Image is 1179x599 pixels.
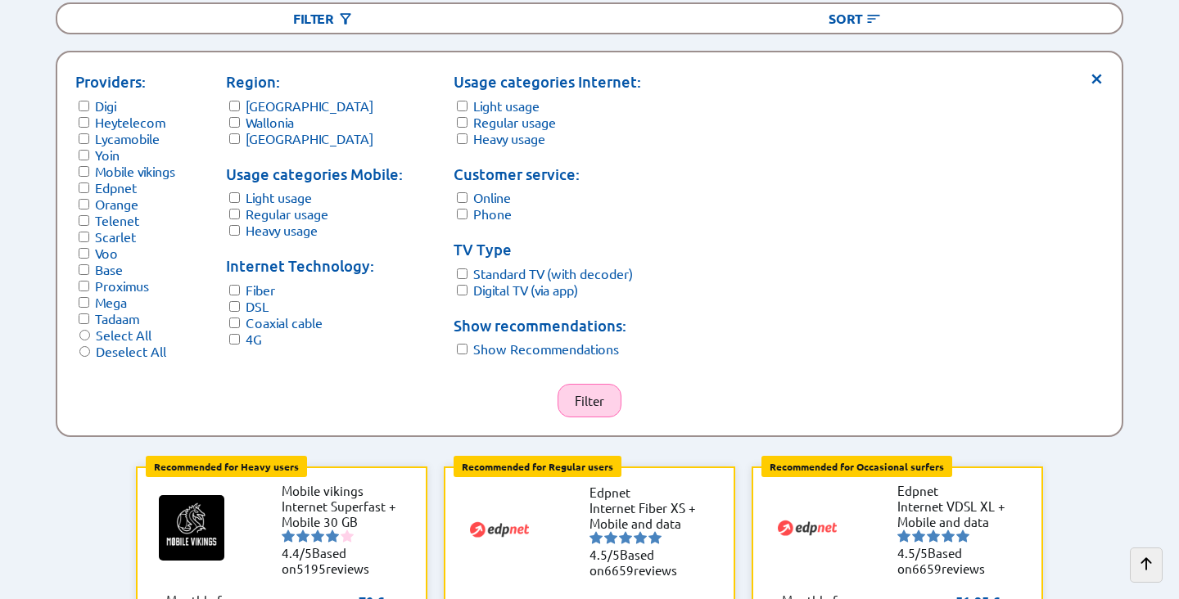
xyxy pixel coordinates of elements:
label: [GEOGRAPHIC_DATA] [246,130,373,146]
li: Based on reviews [589,547,712,578]
label: Heavy usage [473,130,545,146]
img: starnr2 [912,529,925,543]
label: Lycamobile [95,130,160,146]
li: Internet Superfast + Mobile 30 GB [282,498,404,529]
button: Filter [558,384,621,417]
img: starnr4 [326,529,339,543]
img: starnr1 [282,529,295,543]
p: Usage categories Internet: [454,70,641,93]
li: Based on reviews [282,545,404,576]
label: Telenet [95,212,139,228]
p: Providers: [75,70,175,93]
label: Coaxial cable [246,314,323,331]
label: Proximus [95,277,149,294]
b: Recommended for Regular users [462,460,613,473]
label: Mega [95,294,127,310]
li: Internet VDSL XL + Mobile and data [897,498,1020,529]
span: 4.5/5 [897,545,928,561]
li: Edpnet [589,484,712,500]
p: Region: [226,70,403,93]
img: starnr5 [956,529,969,543]
b: Recommended for Heavy users [154,460,299,473]
div: Sort [589,4,1122,33]
img: starnr5 [648,531,662,544]
li: Internet Fiber XS + Mobile and data [589,500,712,531]
p: TV Type [454,238,641,261]
label: Regular usage [246,205,328,222]
label: 4G [246,331,262,347]
img: Logo of Edpnet [467,497,532,562]
label: Light usage [473,97,540,114]
img: starnr2 [604,531,617,544]
b: Recommended for Occasional surfers [770,460,944,473]
span: 4.5/5 [589,547,620,562]
label: Standard TV (with decoder) [473,265,633,281]
label: Edpnet [95,179,137,196]
label: Select All [96,327,151,343]
label: Light usage [246,189,312,205]
li: Mobile vikings [282,483,404,498]
label: Voo [95,245,118,261]
li: Edpnet [897,483,1020,498]
label: [GEOGRAPHIC_DATA] [246,97,373,114]
span: 5195 [296,561,326,576]
label: Regular usage [473,114,556,130]
img: starnr4 [942,529,955,543]
img: Button open the sorting menu [865,11,882,27]
img: starnr3 [311,529,324,543]
img: Button open the filtering menu [337,11,354,27]
label: Deselect All [96,343,166,359]
img: starnr3 [619,531,632,544]
div: Filter [57,4,589,33]
img: starnr3 [927,529,940,543]
label: Digital TV (via app) [473,281,578,298]
img: starnr1 [897,529,910,543]
label: Yoin [95,146,120,163]
label: Fiber [246,281,275,298]
label: Heytelecom [95,114,165,130]
img: starnr1 [589,531,603,544]
label: Scarlet [95,228,136,245]
p: Usage categories Mobile: [226,163,403,186]
span: 6659 [604,562,634,578]
label: Mobile vikings [95,163,175,179]
label: Wallonia [246,114,294,130]
p: Internet Technology: [226,254,403,277]
span: 6659 [912,561,942,576]
label: Tadaam [95,310,139,327]
label: Phone [473,205,512,222]
img: starnr5 [341,529,354,543]
p: Customer service: [454,163,641,186]
label: Online [473,189,511,205]
img: Logo of Edpnet [775,495,840,561]
img: starnr2 [296,529,309,543]
label: Heavy usage [246,222,318,238]
p: Show recommendations: [454,314,641,337]
span: 4.4/5 [282,545,312,561]
label: Digi [95,97,116,114]
label: Orange [95,196,138,212]
label: Base [95,261,123,277]
label: Show Recommendations [473,340,619,357]
label: DSL [246,298,269,314]
img: Logo of Mobile vikings [159,495,224,561]
li: Based on reviews [897,545,1020,576]
img: starnr4 [634,531,647,544]
span: × [1090,70,1104,83]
